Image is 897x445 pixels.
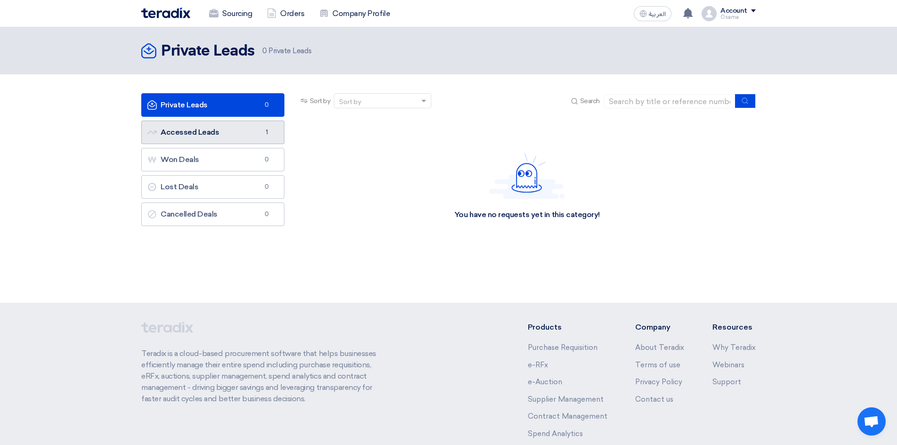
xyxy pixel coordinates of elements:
a: Orders [259,3,312,24]
a: Support [712,378,741,386]
span: Search [580,96,600,106]
a: Company Profile [312,3,397,24]
a: Won Deals0 [141,148,284,171]
input: Search by title or reference number [604,94,735,108]
span: 0 [261,210,273,219]
span: 0 [262,47,267,55]
span: العربية [649,11,666,17]
a: Why Teradix [712,343,756,352]
a: Purchase Requisition [528,343,598,352]
a: About Teradix [635,343,684,352]
div: Sort by [339,97,361,107]
li: Resources [712,322,756,333]
img: profile_test.png [702,6,717,21]
a: Accessed Leads1 [141,121,284,144]
a: Sourcing [202,3,259,24]
img: Teradix logo [141,8,190,18]
h2: Private Leads [161,42,255,61]
p: Teradix is a cloud-based procurement software that helps businesses efficiently manage their enti... [141,348,387,405]
a: e-RFx [528,361,548,369]
span: 0 [261,100,273,110]
a: Cancelled Deals0 [141,202,284,226]
div: Account [720,7,747,15]
div: You have no requests yet in this category! [454,210,600,220]
span: Sort by [310,96,331,106]
a: Terms of use [635,361,680,369]
li: Company [635,322,684,333]
a: Lost Deals0 [141,175,284,199]
div: Osama [720,15,756,20]
a: e-Auction [528,378,562,386]
a: Privacy Policy [635,378,682,386]
span: 0 [261,182,273,192]
a: Webinars [712,361,744,369]
span: Private Leads [262,46,311,57]
a: Contract Management [528,412,607,421]
a: Contact us [635,395,673,404]
a: Open chat [857,407,886,436]
img: Hello [489,153,565,199]
a: Spend Analytics [528,429,583,438]
span: 0 [261,155,273,164]
a: Private Leads0 [141,93,284,117]
span: 1 [261,128,273,137]
li: Products [528,322,607,333]
a: Supplier Management [528,395,604,404]
button: العربية [634,6,671,21]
